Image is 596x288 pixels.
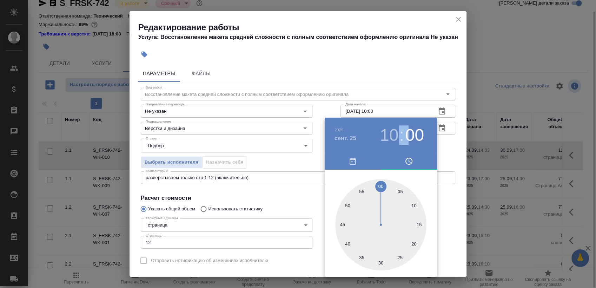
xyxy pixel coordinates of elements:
[405,125,424,145] button: 00
[335,134,356,143] button: сент. 25
[335,128,343,132] button: 2025
[399,125,404,145] h3: :
[380,125,398,145] button: 10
